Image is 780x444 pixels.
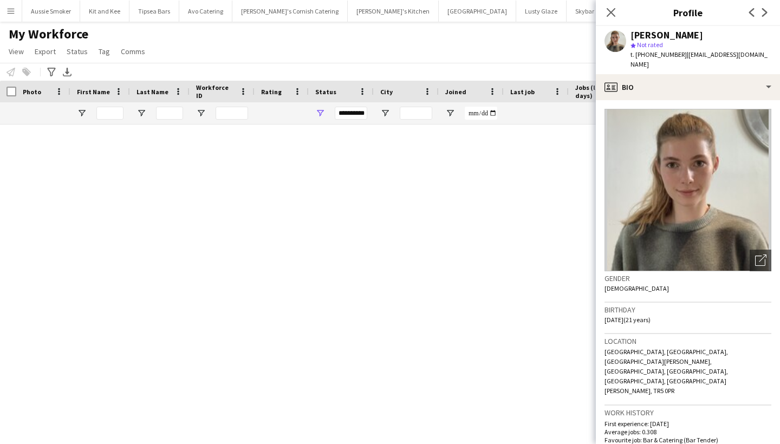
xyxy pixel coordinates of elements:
h3: Work history [604,408,771,417]
span: Status [67,47,88,56]
span: [GEOGRAPHIC_DATA], [GEOGRAPHIC_DATA], [GEOGRAPHIC_DATA][PERSON_NAME], [GEOGRAPHIC_DATA], [GEOGRAP... [604,348,728,395]
p: Average jobs: 0.308 [604,428,771,436]
span: [DEMOGRAPHIC_DATA] [604,284,669,292]
button: [PERSON_NAME]'s Kitchen [348,1,439,22]
input: First Name Filter Input [96,107,123,120]
button: Open Filter Menu [380,108,390,118]
div: Bio [596,74,780,100]
input: Last Name Filter Input [156,107,183,120]
button: Tipsea Bars [129,1,179,22]
button: Kit and Kee [80,1,129,22]
h3: Gender [604,273,771,283]
span: Export [35,47,56,56]
span: First Name [77,88,110,96]
span: Last Name [136,88,168,96]
span: | [EMAIL_ADDRESS][DOMAIN_NAME] [630,50,768,68]
a: Export [30,44,60,58]
button: [PERSON_NAME]'s Cornish Catering [232,1,348,22]
a: Tag [94,44,114,58]
h3: Profile [596,5,780,19]
button: Skybar [567,1,603,22]
h3: Location [604,336,771,346]
span: Joined [445,88,466,96]
span: City [380,88,393,96]
app-action-btn: Advanced filters [45,66,58,79]
button: Open Filter Menu [445,108,455,118]
a: Status [62,44,92,58]
input: City Filter Input [400,107,432,120]
app-action-btn: Export XLSX [61,66,74,79]
span: Photo [23,88,41,96]
span: View [9,47,24,56]
span: My Workforce [9,26,88,42]
span: Workforce ID [196,83,235,100]
button: Lusty Glaze [516,1,567,22]
img: Crew avatar or photo [604,109,771,271]
span: Rating [261,88,282,96]
button: Open Filter Menu [136,108,146,118]
div: Open photos pop-in [750,250,771,271]
input: Joined Filter Input [465,107,497,120]
div: [PERSON_NAME] [630,30,703,40]
span: t. [PHONE_NUMBER] [630,50,687,58]
a: View [4,44,28,58]
input: Workforce ID Filter Input [216,107,248,120]
span: [DATE] (21 years) [604,316,651,324]
span: Jobs (last 90 days) [575,83,620,100]
a: Comms [116,44,149,58]
button: Open Filter Menu [77,108,87,118]
span: Comms [121,47,145,56]
button: Aussie Smoker [22,1,80,22]
span: Not rated [637,41,663,49]
button: [GEOGRAPHIC_DATA] [439,1,516,22]
h3: Birthday [604,305,771,315]
p: Favourite job: Bar & Catering (Bar Tender) [604,436,771,444]
span: Status [315,88,336,96]
button: Open Filter Menu [196,108,206,118]
span: Last job [510,88,535,96]
button: Open Filter Menu [315,108,325,118]
button: Avo Catering [179,1,232,22]
span: Tag [99,47,110,56]
p: First experience: [DATE] [604,420,771,428]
